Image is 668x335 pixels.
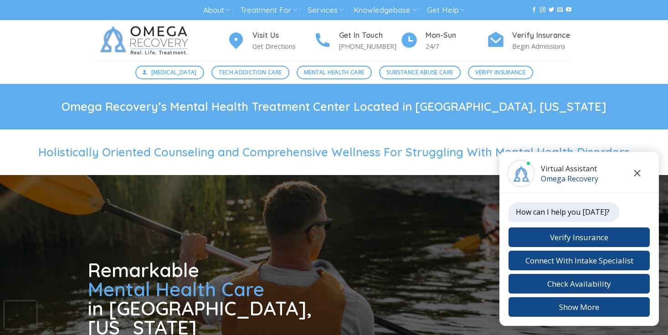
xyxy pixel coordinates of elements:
[135,66,205,79] a: [MEDICAL_DATA]
[379,66,461,79] a: Substance Abuse Care
[531,7,537,13] a: Follow on Facebook
[339,41,400,52] p: [PHONE_NUMBER]
[304,68,364,77] span: Mental Health Care
[203,2,230,19] a: About
[549,7,554,13] a: Follow on Twitter
[211,66,289,79] a: Tech Addiction Care
[308,2,344,19] a: Services
[95,20,197,61] img: Omega Recovery
[252,41,313,52] p: Get Directions
[313,30,400,52] a: Get In Touch [PHONE_NUMBER]
[219,68,282,77] span: Tech Addiction Care
[557,7,563,13] a: Send us an email
[88,277,264,301] span: Mental Health Care
[297,66,372,79] a: Mental Health Care
[475,68,525,77] span: Verify Insurance
[240,2,297,19] a: Treatment For
[354,2,416,19] a: Knowledgebase
[252,30,313,41] h4: Visit Us
[151,68,197,77] span: [MEDICAL_DATA]
[5,301,36,329] iframe: reCAPTCHA
[426,41,487,52] p: 24/7
[386,68,453,77] span: Substance Abuse Care
[512,30,573,41] h4: Verify Insurance
[427,2,465,19] a: Get Help
[468,66,533,79] a: Verify Insurance
[487,30,573,52] a: Verify Insurance Begin Admissions
[38,145,630,159] span: Holistically Oriented Counseling and Comprehensive Wellness For Struggling With Mental Health Dis...
[540,7,545,13] a: Follow on Instagram
[339,30,400,41] h4: Get In Touch
[512,41,573,52] p: Begin Admissions
[426,30,487,41] h4: Mon-Sun
[227,30,313,52] a: Visit Us Get Directions
[566,7,571,13] a: Follow on YouTube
